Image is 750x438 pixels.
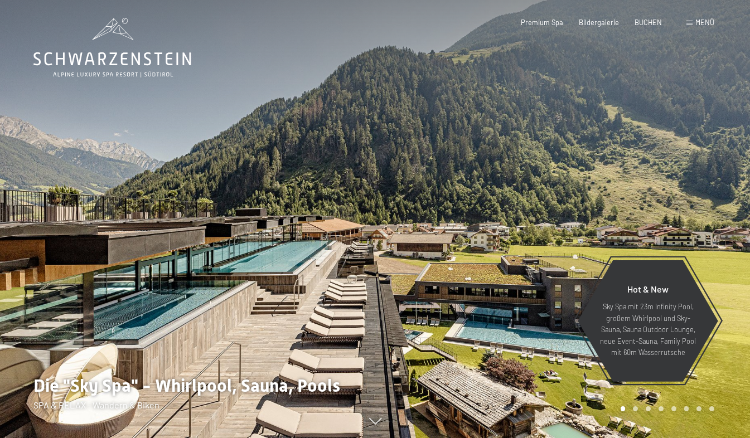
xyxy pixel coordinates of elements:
a: Hot & New Sky Spa mit 23m Infinity Pool, großem Whirlpool und Sky-Sauna, Sauna Outdoor Lounge, ne... [577,260,719,382]
a: BUCHEN [635,18,662,27]
span: Menü [695,18,714,27]
div: Carousel Page 1 (Current Slide) [621,406,626,411]
div: Carousel Page 4 [659,406,664,411]
a: Bildergalerie [579,18,619,27]
div: Carousel Page 5 [671,406,676,411]
div: Carousel Pagination [617,406,714,411]
a: Premium Spa [521,18,563,27]
div: Carousel Page 2 [633,406,638,411]
p: Sky Spa mit 23m Infinity Pool, großem Whirlpool und Sky-Sauna, Sauna Outdoor Lounge, neue Event-S... [599,301,696,358]
div: Carousel Page 7 [696,406,701,411]
div: Carousel Page 6 [684,406,689,411]
div: Carousel Page 8 [709,406,714,411]
div: Carousel Page 3 [646,406,651,411]
span: Hot & New [627,284,669,294]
